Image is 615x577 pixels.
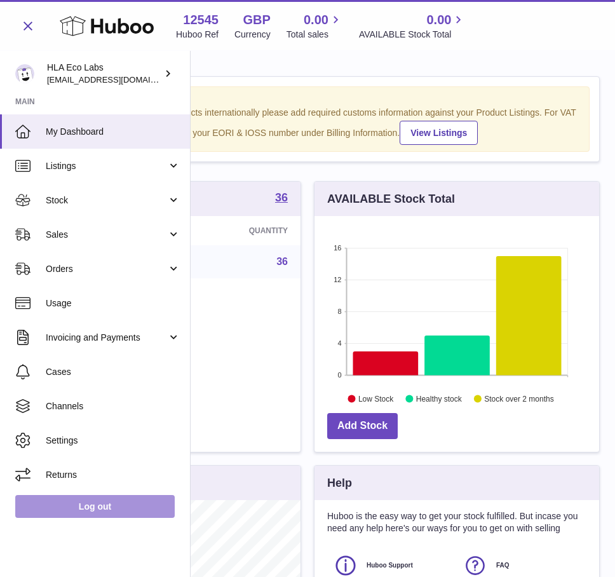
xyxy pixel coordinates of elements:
strong: GBP [243,11,270,29]
div: If you're planning on sending your products internationally please add required customs informati... [32,107,583,145]
a: Add Stock [327,413,398,439]
span: Returns [46,469,180,481]
span: Invoicing and Payments [46,332,167,344]
a: 0.00 AVAILABLE Stock Total [359,11,466,41]
span: 0.00 [304,11,328,29]
strong: 12545 [183,11,219,29]
a: Log out [15,495,175,518]
h3: Help [327,475,352,491]
span: Huboo Support [367,561,413,570]
div: HLA Eco Labs [47,62,161,86]
a: 0.00 Total sales [287,11,343,41]
span: AVAILABLE Stock Total [359,29,466,41]
span: Settings [46,435,180,447]
div: Huboo Ref [176,29,219,41]
text: Healthy stock [416,395,463,404]
span: Channels [46,400,180,412]
text: Stock over 2 months [484,395,553,404]
span: My Dashboard [46,126,180,138]
span: Usage [46,297,180,309]
p: Huboo is the easy way to get your stock fulfilled. But incase you need any help here's our ways f... [327,510,586,534]
span: Total sales [287,29,343,41]
span: Stock [46,194,167,207]
span: Sales [46,229,167,241]
strong: Notice [32,93,583,105]
strong: 36 [275,192,288,203]
a: View Listings [400,121,478,145]
th: Quantity [166,216,301,245]
text: 0 [337,371,341,379]
span: Listings [46,160,167,172]
text: 4 [337,339,341,347]
img: clinton@newgendirect.com [15,64,34,83]
span: 0.00 [426,11,451,29]
span: Orders [46,263,167,275]
div: Currency [234,29,271,41]
text: 12 [334,276,341,283]
a: 36 [275,192,288,206]
text: 8 [337,308,341,315]
span: FAQ [496,561,510,570]
text: Low Stock [358,395,394,404]
span: [EMAIL_ADDRESS][DOMAIN_NAME] [47,74,187,85]
text: 16 [334,244,341,252]
h3: AVAILABLE Stock Total [327,191,455,207]
a: 36 [276,256,288,267]
span: Cases [46,366,180,378]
